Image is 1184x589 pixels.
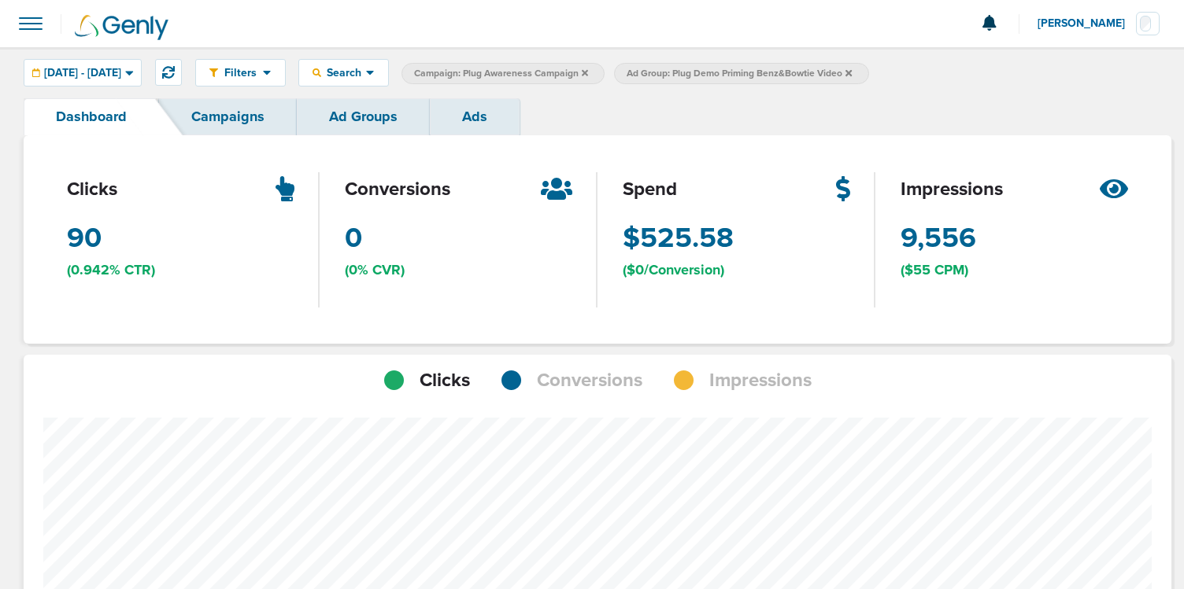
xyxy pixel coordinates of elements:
span: Search [321,66,366,79]
span: 90 [67,219,102,258]
span: [DATE] - [DATE] [44,68,121,79]
span: impressions [901,176,1003,203]
span: $525.58 [623,219,734,258]
span: ($55 CPM) [901,260,968,280]
span: Ad Group: Plug Demo Priming Benz&Bowtie Video [627,67,852,80]
a: Ads [430,98,520,135]
span: Clicks [420,367,470,394]
span: Filters [218,66,263,79]
span: clicks [67,176,117,203]
span: 0 [345,219,362,258]
span: [PERSON_NAME] [1038,18,1136,29]
img: Genly [75,15,168,40]
span: (0.942% CTR) [67,260,155,280]
a: Dashboard [24,98,159,135]
span: (0% CVR) [345,260,405,280]
span: Campaign: Plug Awareness Campaign [414,67,588,80]
span: spend [623,176,677,203]
span: Conversions [537,367,642,394]
span: ($0/Conversion) [623,260,724,280]
span: 9,556 [901,219,976,258]
a: Campaigns [159,98,297,135]
a: Ad Groups [297,98,430,135]
span: conversions [345,176,450,203]
span: Impressions [709,367,812,394]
